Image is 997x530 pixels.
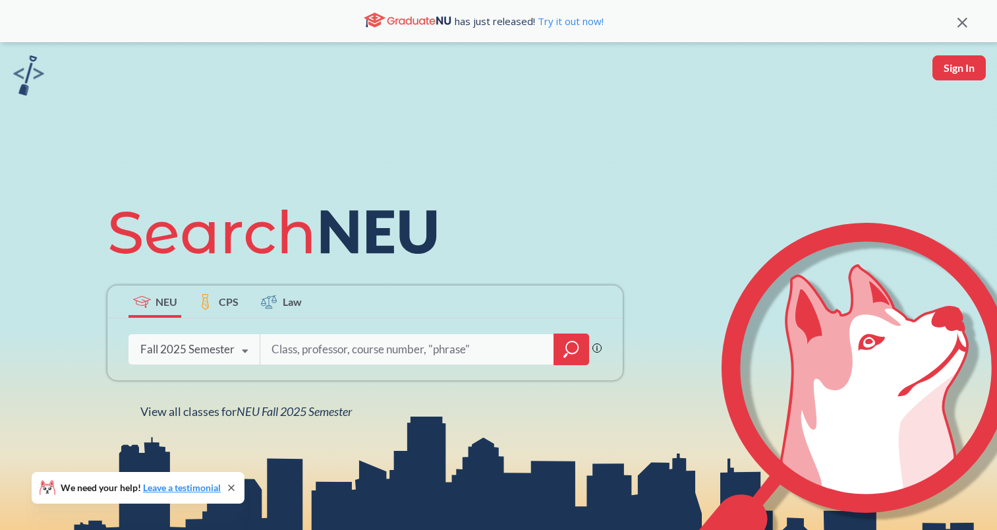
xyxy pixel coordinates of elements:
[455,14,604,28] span: has just released!
[237,404,352,419] span: NEU Fall 2025 Semester
[140,342,235,357] div: Fall 2025 Semester
[143,482,221,493] a: Leave a testimonial
[219,294,239,309] span: CPS
[13,55,44,100] a: sandbox logo
[156,294,177,309] span: NEU
[140,404,352,419] span: View all classes for
[554,334,589,365] div: magnifying glass
[563,340,579,359] svg: magnifying glass
[13,55,44,96] img: sandbox logo
[535,15,604,28] a: Try it out now!
[283,294,302,309] span: Law
[270,336,544,363] input: Class, professor, course number, "phrase"
[61,483,221,492] span: We need your help!
[932,55,986,80] button: Sign In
